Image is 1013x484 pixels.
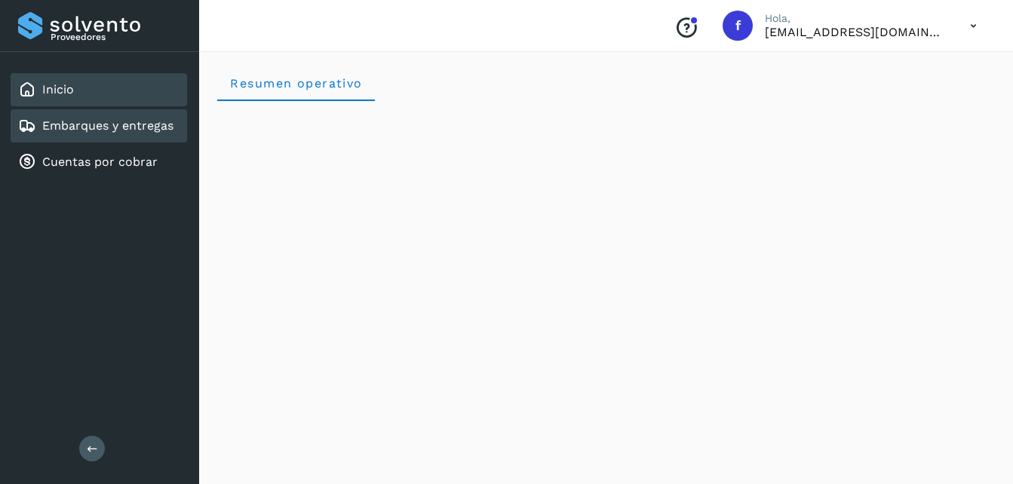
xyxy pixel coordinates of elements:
a: Cuentas por cobrar [42,155,158,169]
p: facturacion@hcarga.com [765,25,946,39]
a: Inicio [42,82,74,96]
span: Resumen operativo [229,76,363,90]
p: Hola, [765,12,946,25]
a: Embarques y entregas [42,118,173,133]
div: Inicio [11,73,187,106]
div: Embarques y entregas [11,109,187,142]
div: Cuentas por cobrar [11,146,187,179]
p: Proveedores [51,32,181,42]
